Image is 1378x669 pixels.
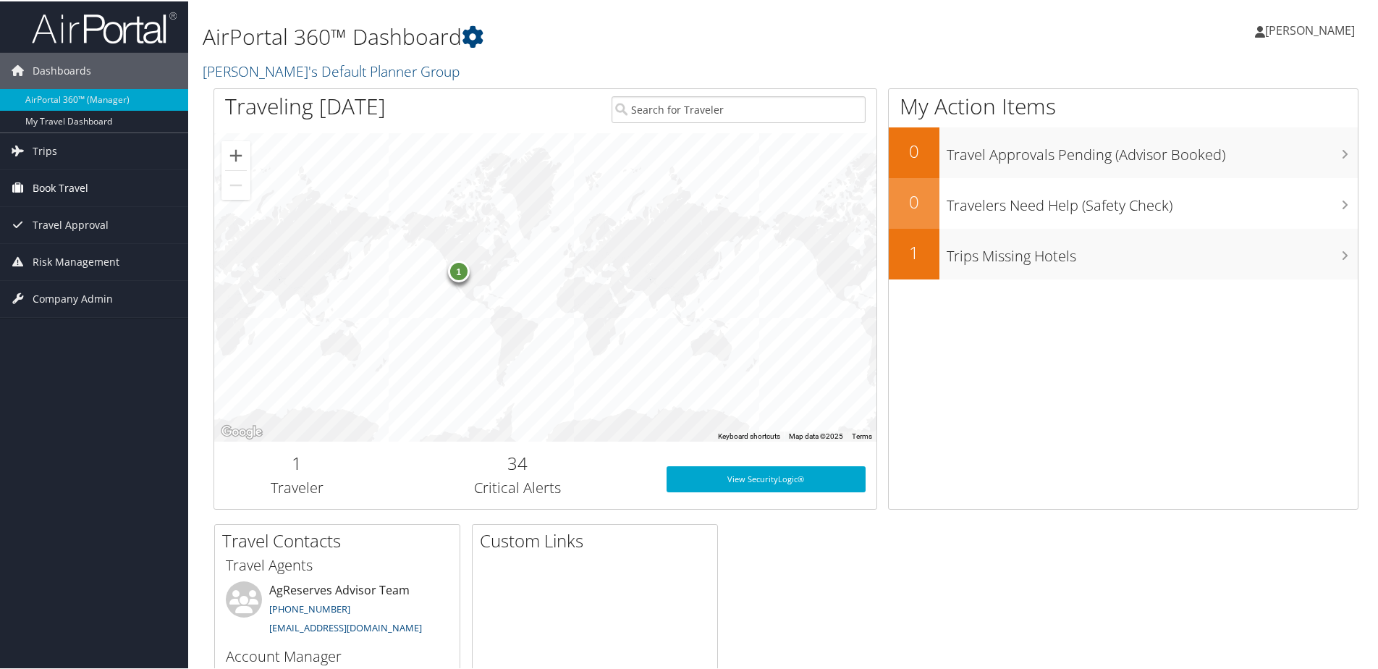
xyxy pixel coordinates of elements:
[852,431,872,439] a: Terms (opens in new tab)
[1265,21,1355,37] span: [PERSON_NAME]
[448,260,470,282] div: 1
[889,239,939,264] h2: 1
[391,450,645,474] h2: 34
[33,206,109,242] span: Travel Approval
[889,138,939,162] h2: 0
[612,95,866,122] input: Search for Traveler
[33,51,91,88] span: Dashboards
[225,476,369,497] h3: Traveler
[889,188,939,213] h2: 0
[226,554,449,574] h3: Travel Agents
[203,60,463,80] a: [PERSON_NAME]'s Default Planner Group
[889,90,1358,120] h1: My Action Items
[889,126,1358,177] a: 0Travel Approvals Pending (Advisor Booked)
[219,580,456,639] li: AgReserves Advisor Team
[269,620,422,633] a: [EMAIL_ADDRESS][DOMAIN_NAME]
[225,450,369,474] h2: 1
[221,169,250,198] button: Zoom out
[33,169,88,205] span: Book Travel
[947,237,1358,265] h3: Trips Missing Hotels
[947,187,1358,214] h3: Travelers Need Help (Safety Check)
[269,601,350,614] a: [PHONE_NUMBER]
[226,645,449,665] h3: Account Manager
[203,20,981,51] h1: AirPortal 360™ Dashboard
[889,177,1358,227] a: 0Travelers Need Help (Safety Check)
[480,527,717,552] h2: Custom Links
[33,279,113,316] span: Company Admin
[32,9,177,43] img: airportal-logo.png
[33,243,119,279] span: Risk Management
[1255,7,1369,51] a: [PERSON_NAME]
[222,527,460,552] h2: Travel Contacts
[218,421,266,440] a: Open this area in Google Maps (opens a new window)
[33,132,57,168] span: Trips
[225,90,386,120] h1: Traveling [DATE]
[947,136,1358,164] h3: Travel Approvals Pending (Advisor Booked)
[889,227,1358,278] a: 1Trips Missing Hotels
[718,430,780,440] button: Keyboard shortcuts
[789,431,843,439] span: Map data ©2025
[391,476,645,497] h3: Critical Alerts
[218,421,266,440] img: Google
[221,140,250,169] button: Zoom in
[667,465,866,491] a: View SecurityLogic®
